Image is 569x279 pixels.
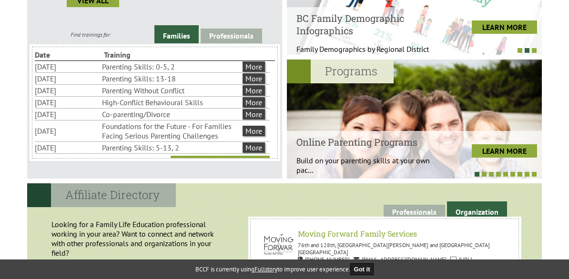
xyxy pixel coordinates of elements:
a: More [243,61,265,72]
p: Build on your parenting skills at your own pac... [296,156,439,175]
li: [DATE] [35,125,100,137]
a: Moving Forward Family Services Gary Thandi Moving Forward Family Services 76th and 128th, [GEOGRA... [253,221,516,275]
li: [DATE] [35,73,100,84]
span: [PHONE_NUMBER] [298,256,350,263]
div: Find trainings for: [27,31,154,38]
p: 76th and 128th, [GEOGRAPHIC_DATA][PERSON_NAME] and [GEOGRAPHIC_DATA] [GEOGRAPHIC_DATA] [257,241,511,256]
a: More [243,73,265,84]
p: Family Demographics by Regional District Th... [296,44,439,63]
a: Professionals [201,29,262,43]
a: More [243,85,265,96]
a: Fullstory [254,265,277,273]
li: [DATE] [35,85,100,96]
li: [DATE] [35,61,100,72]
a: More [243,142,265,153]
li: [DATE] [35,142,100,153]
h4: BC Family Demographic Infographics [296,12,439,37]
h2: Affiliate Directory [27,183,176,207]
li: Parenting Skills: 0-5, 2 [102,61,241,72]
p: Looking for a Family Life Education professional working in your area? Want to connect and networ... [32,215,244,262]
li: [DATE] [35,109,100,120]
img: Moving Forward Family Services Gary Thandi [257,226,308,261]
h6: Moving Forward Family Services [260,229,508,239]
a: More [243,97,265,108]
li: Co-parenting/Divorce [102,109,241,120]
li: Foundations for the Future - For Families Facing Serious Parenting Challenges [102,120,241,141]
a: View More Trainings [171,156,270,169]
a: Organization [447,201,507,219]
li: Date [35,49,102,60]
li: Parenting Skills: 5-13, 2 [102,142,241,153]
a: Families [154,25,199,43]
li: High-Conflict Behavioural Skills [102,97,241,108]
li: Parenting Skills: 13-18 [102,73,241,84]
li: Training [104,49,171,60]
a: Professionals [384,205,445,219]
h4: Online Parenting Programs [296,136,439,148]
span: [EMAIL_ADDRESS][DOMAIN_NAME] [354,256,447,263]
a: More [243,126,265,136]
a: More [243,109,265,120]
a: LEARN MORE [472,144,537,158]
h2: Programs [287,60,394,83]
a: LEARN MORE [472,20,537,34]
li: [DATE] [35,97,100,108]
button: Got it [350,263,374,275]
li: Parenting Without Conflict [102,85,241,96]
